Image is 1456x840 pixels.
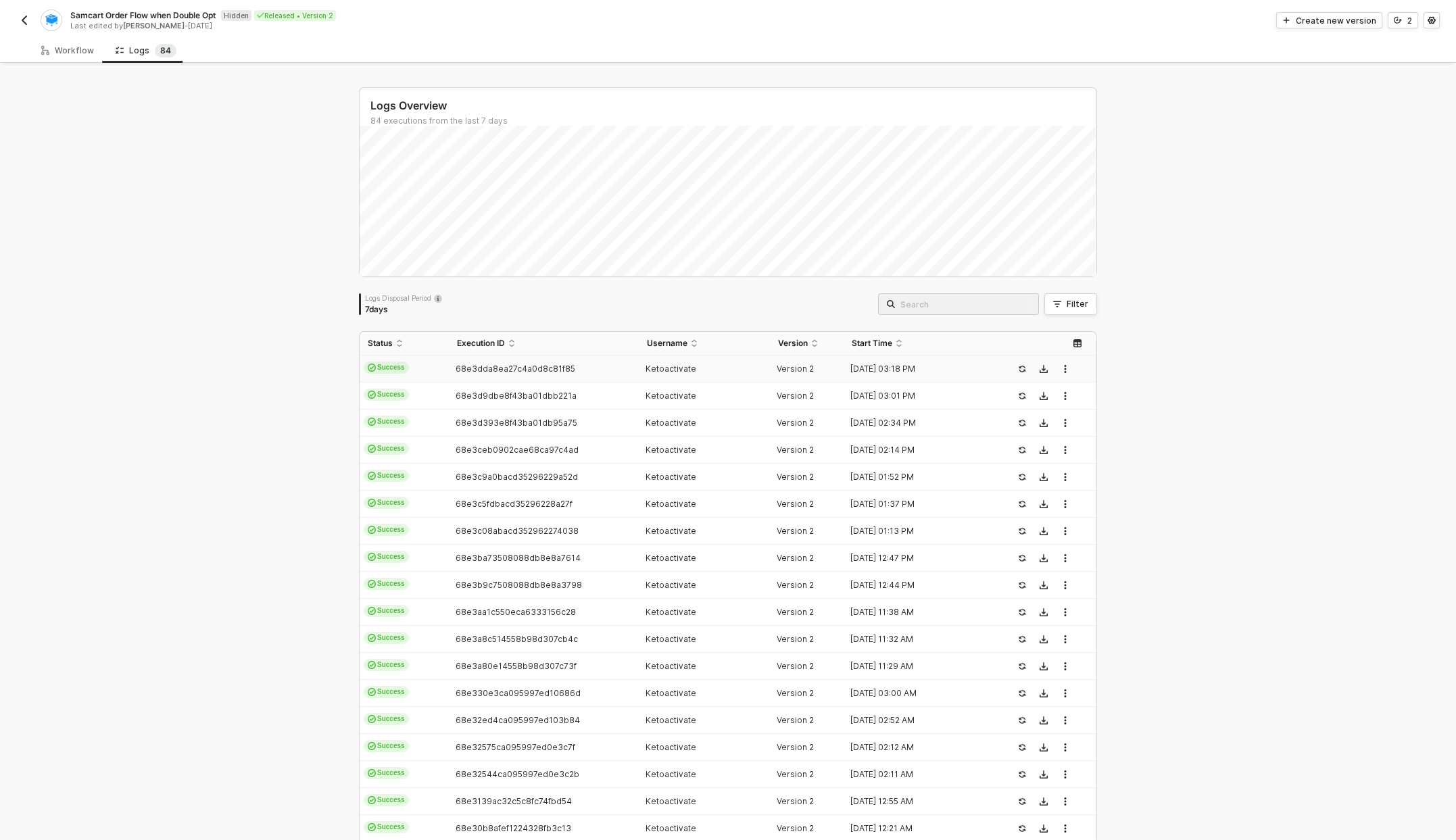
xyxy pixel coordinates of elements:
input: Search [900,297,1030,312]
span: Ketoactivate [646,553,696,563]
span: icon-success-page [1018,716,1026,724]
span: Version 2 [777,715,814,725]
span: Success [364,497,409,509]
th: Username [639,332,771,355]
span: Version 2 [777,526,814,536]
span: 68e32ed4ca095997ed103b84 [456,715,580,725]
span: icon-table [1073,339,1082,347]
div: [DATE] 11:38 AM [844,607,991,618]
span: Success [364,389,409,401]
div: [DATE] 12:47 PM [844,553,991,564]
span: icon-success-page [1018,392,1026,400]
span: icon-cards [368,526,376,534]
span: Success [364,713,409,725]
th: Execution ID [449,332,638,355]
span: Ketoactivate [646,661,696,671]
div: [DATE] 02:14 PM [844,445,991,455]
span: icon-download [1040,608,1048,616]
span: icon-cards [368,715,376,723]
span: Ketoactivate [646,391,696,401]
button: 2 [1388,12,1418,28]
span: icon-success-page [1018,554,1026,562]
span: Success [364,686,409,698]
div: [DATE] 12:55 AM [844,796,991,807]
div: [DATE] 03:00 AM [844,688,991,699]
span: 68e3aa1c550eca6333156c28 [456,607,576,617]
div: [DATE] 02:52 AM [844,715,991,726]
span: 68e3c08abacd352962274038 [456,526,579,536]
div: Create new version [1296,15,1376,26]
span: icon-cards [368,364,376,372]
span: Version 2 [777,823,814,833]
div: [DATE] 02:11 AM [844,769,991,780]
span: Version 2 [777,769,814,779]
span: [PERSON_NAME] [123,21,185,30]
span: icon-download [1040,743,1048,751]
span: Success [364,443,409,455]
span: icon-success-page [1018,473,1026,481]
span: icon-success-page [1018,635,1026,643]
span: 8 [160,45,166,55]
div: [DATE] 02:34 PM [844,418,991,428]
span: Version 2 [777,634,814,644]
button: back [16,12,32,28]
span: icon-cards [368,607,376,615]
img: integration-icon [45,14,57,26]
span: 4 [166,45,171,55]
div: [DATE] 12:44 PM [844,580,991,591]
span: Version 2 [777,472,814,482]
span: Ketoactivate [646,742,696,752]
span: icon-download [1040,716,1048,724]
span: 68e30b8afef1224328fb3c13 [456,823,571,833]
span: Success [364,605,409,617]
span: icon-cards [368,688,376,696]
div: [DATE] 12:21 AM [844,823,991,834]
th: Status [360,332,449,355]
span: 68e3c9a0bacd35296229a52d [456,472,578,482]
span: icon-cards [368,418,376,426]
div: Logs [116,44,176,57]
span: Version 2 [777,796,814,806]
span: icon-settings [1428,16,1436,24]
span: Version 2 [777,742,814,752]
div: [DATE] 01:13 PM [844,526,991,537]
span: icon-success-page [1018,500,1026,508]
span: Version 2 [777,364,814,374]
th: Start Time [844,332,1002,355]
span: Version 2 [777,553,814,563]
span: 68e3dda8ea27c4a0d8c81f85 [456,364,575,374]
span: icon-success-page [1018,446,1026,454]
span: Ketoactivate [646,418,696,428]
img: back [19,15,30,26]
span: icon-download [1040,419,1048,427]
div: [DATE] 01:52 PM [844,472,991,483]
span: icon-cards [368,553,376,561]
span: icon-download [1040,797,1048,806]
div: Logs Disposal Period [365,293,442,303]
span: Success [364,767,409,779]
span: Success [364,470,409,482]
span: Ketoactivate [646,823,696,833]
span: icon-download [1040,662,1048,670]
span: 68e3139ac32c5c8fc74fbd54 [456,796,572,806]
span: Success [364,740,409,752]
div: [DATE] 11:32 AM [844,634,991,645]
span: icon-success-page [1018,797,1026,806]
span: 68e3d393e8f43ba01db95a75 [456,418,577,428]
span: Ketoactivate [646,688,696,698]
div: [DATE] 01:37 PM [844,499,991,510]
span: icon-download [1040,392,1048,400]
span: icon-cards [368,391,376,399]
span: Version 2 [777,688,814,698]
span: icon-download [1040,473,1048,481]
span: icon-download [1040,365,1048,373]
div: [DATE] 11:29 AM [844,661,991,672]
span: Success [364,551,409,563]
span: Ketoactivate [646,769,696,779]
span: icon-download [1040,635,1048,643]
span: Version [778,338,808,349]
span: icon-success-page [1018,581,1026,589]
th: Version [770,332,844,355]
span: Version 2 [777,445,814,455]
span: icon-cards [368,769,376,777]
